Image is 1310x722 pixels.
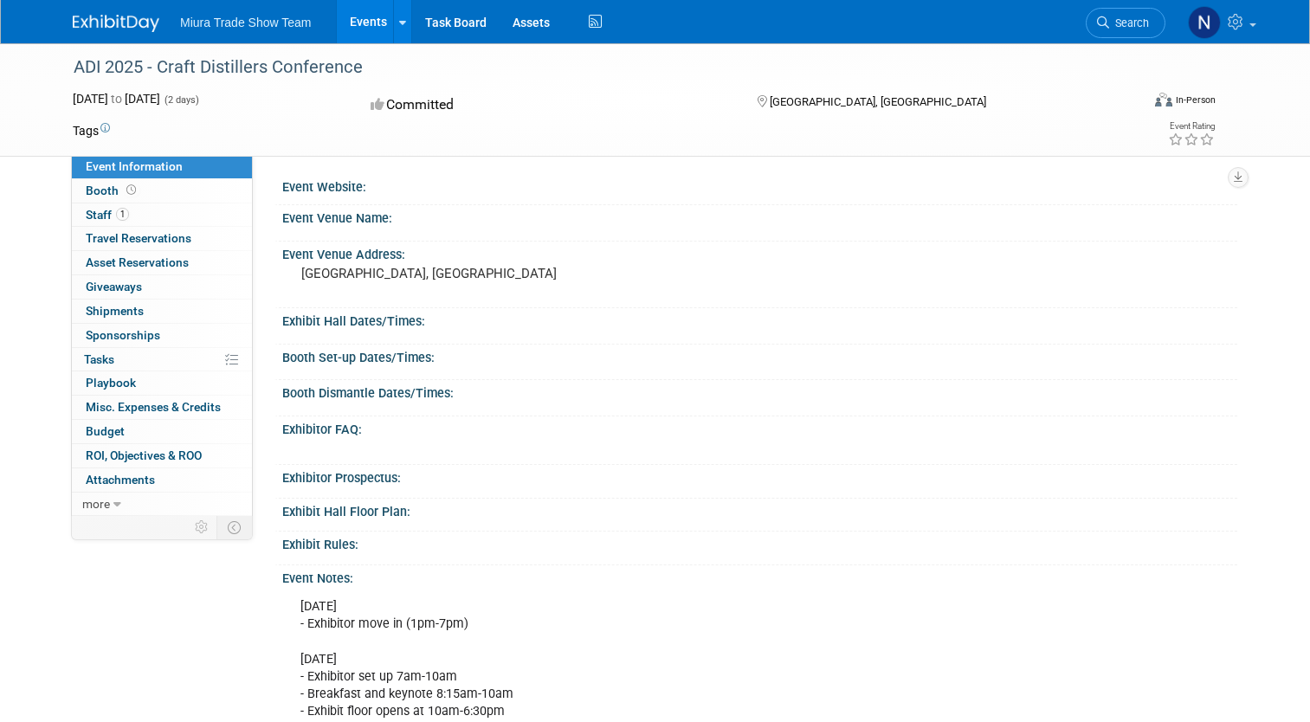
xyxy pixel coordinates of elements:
span: 1 [116,208,129,221]
div: Event Venue Name: [282,205,1237,227]
span: Budget [86,424,125,438]
span: Playbook [86,376,136,390]
span: to [108,92,125,106]
div: Exhibit Hall Floor Plan: [282,499,1237,520]
div: In-Person [1175,93,1216,106]
div: Event Website: [282,174,1237,196]
span: [GEOGRAPHIC_DATA], [GEOGRAPHIC_DATA] [770,95,986,108]
a: Shipments [72,300,252,323]
span: Attachments [86,473,155,487]
a: Booth [72,179,252,203]
td: Personalize Event Tab Strip [187,516,217,538]
div: Exhibitor FAQ: [282,416,1237,438]
img: ExhibitDay [73,15,159,32]
span: Tasks [84,352,114,366]
span: Shipments [86,304,144,318]
div: Exhibit Hall Dates/Times: [282,308,1237,330]
div: Booth Set-up Dates/Times: [282,345,1237,366]
a: Sponsorships [72,324,252,347]
pre: [GEOGRAPHIC_DATA], [GEOGRAPHIC_DATA] [301,266,661,281]
img: Nathan Munger [1188,6,1221,39]
a: Playbook [72,371,252,395]
a: Attachments [72,468,252,492]
a: Budget [72,420,252,443]
a: Misc. Expenses & Credits [72,396,252,419]
div: Event Format [1047,90,1216,116]
img: Format-Inperson.png [1155,93,1172,106]
div: Event Notes: [282,565,1237,587]
span: Staff [86,208,129,222]
a: Search [1086,8,1165,38]
div: Exhibit Rules: [282,532,1237,553]
span: ROI, Objectives & ROO [86,448,202,462]
div: Exhibitor Prospectus: [282,465,1237,487]
span: Event Information [86,159,183,173]
span: (2 days) [163,94,199,106]
div: ADI 2025 - Craft Distillers Conference [68,52,1119,83]
div: Event Venue Address: [282,242,1237,263]
a: Travel Reservations [72,227,252,250]
div: Committed [365,90,729,120]
span: Travel Reservations [86,231,191,245]
a: more [72,493,252,516]
div: Event Rating [1168,122,1215,131]
span: Misc. Expenses & Credits [86,400,221,414]
span: Sponsorships [86,328,160,342]
a: Giveaways [72,275,252,299]
a: Tasks [72,348,252,371]
span: Asset Reservations [86,255,189,269]
a: Staff1 [72,203,252,227]
span: Miura Trade Show Team [180,16,311,29]
span: [DATE] [DATE] [73,92,160,106]
span: Search [1109,16,1149,29]
a: ROI, Objectives & ROO [72,444,252,467]
span: more [82,497,110,511]
td: Tags [73,122,110,139]
span: Booth [86,184,139,197]
span: Booth not reserved yet [123,184,139,197]
span: Giveaways [86,280,142,293]
td: Toggle Event Tabs [217,516,253,538]
a: Asset Reservations [72,251,252,274]
div: Booth Dismantle Dates/Times: [282,380,1237,402]
a: Event Information [72,155,252,178]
